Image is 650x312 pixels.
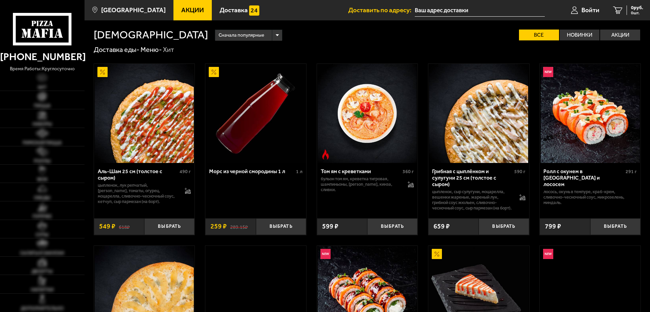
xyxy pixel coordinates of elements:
[219,29,264,42] span: Сначала популярные
[320,149,331,160] img: Острое блюдо
[163,45,174,54] div: Хит
[95,64,194,163] img: Аль-Шам 25 см (толстое с сыром)
[230,223,248,230] s: 289.15 ₽
[33,122,52,127] span: Наборы
[428,64,529,163] a: Грибная с цыплёнком и сулугуни 25 см (толстое с сыром)
[317,64,418,163] a: Острое блюдоТом ям с креветками
[20,251,64,256] span: Салаты и закуски
[543,168,624,187] div: Ролл с окунем в [GEOGRAPHIC_DATA] и лососем
[581,7,599,13] span: Войти
[34,159,51,164] span: Роллы
[540,64,640,163] a: НовинкаРолл с окунем в темпуре и лососем
[101,7,166,13] span: [GEOGRAPHIC_DATA]
[98,168,178,181] div: Аль-Шам 25 см (толстое с сыром)
[514,169,525,175] span: 590 г
[33,214,52,219] span: Горячее
[249,5,259,16] img: 15daf4d41897b9f0e9f617042186c801.svg
[206,64,305,163] img: Морс из черной смородины 1 л
[626,169,637,175] span: 291 г
[37,177,48,182] span: WOK
[321,176,401,192] p: бульон том ям, креветка тигровая, шампиньоны, [PERSON_NAME], кинза, сливки.
[545,223,561,230] span: 799 ₽
[141,45,162,54] a: Меню-
[541,64,640,163] img: Ролл с окунем в темпуре и лососем
[32,269,53,274] span: Десерты
[94,45,140,54] a: Доставка еды-
[210,223,227,230] span: 259 ₽
[36,233,49,237] span: Супы
[600,30,640,40] label: Акции
[205,64,306,163] a: АкционныйМорс из черной смородины 1 л
[432,168,513,187] div: Грибная с цыплёнком и сулугуни 25 см (толстое с сыром)
[590,218,640,235] button: Выбрать
[180,169,191,175] span: 490 г
[432,189,513,211] p: цыпленок, сыр сулугуни, моцарелла, вешенки жареные, жареный лук, грибной соус Жюльен, сливочно-че...
[479,218,529,235] button: Выбрать
[98,183,178,204] p: цыпленок, лук репчатый, [PERSON_NAME], томаты, огурец, моцарелла, сливочно-чесночный соус, кетчуп...
[348,7,415,13] span: Доставить по адресу:
[432,249,442,259] img: Акционный
[21,306,64,311] span: Дополнительно
[220,7,248,13] span: Доставка
[34,104,51,108] span: Пицца
[403,169,414,175] span: 360 г
[209,168,294,175] div: Морс из черной смородины 1 л
[23,141,62,145] span: Римская пицца
[38,85,47,90] span: Хит
[119,223,130,230] s: 618 ₽
[519,30,559,40] label: Все
[543,67,553,77] img: Новинка
[367,218,417,235] button: Выбрать
[31,288,54,292] span: Напитки
[631,5,643,10] span: 0 руб.
[429,64,528,163] img: Грибная с цыплёнком и сулугуни 25 см (толстое с сыром)
[433,223,450,230] span: 659 ₽
[415,4,545,17] input: Ваш адрес доставки
[543,189,637,205] p: лосось, окунь в темпуре, краб-крем, сливочно-чесночный соус, микрозелень, миндаль.
[94,64,195,163] a: АкционныйАль-Шам 25 см (толстое с сыром)
[256,218,306,235] button: Выбрать
[209,67,219,77] img: Акционный
[296,169,302,175] span: 1 л
[181,7,204,13] span: Акции
[144,218,194,235] button: Выбрать
[321,168,401,175] div: Том ям с креветками
[34,196,50,200] span: Обеды
[94,30,208,40] h1: [DEMOGRAPHIC_DATA]
[97,67,108,77] img: Акционный
[322,223,338,230] span: 599 ₽
[99,223,115,230] span: 549 ₽
[320,249,331,259] img: Новинка
[631,11,643,15] span: 0 шт.
[318,64,417,163] img: Том ям с креветками
[543,249,553,259] img: Новинка
[560,30,600,40] label: Новинки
